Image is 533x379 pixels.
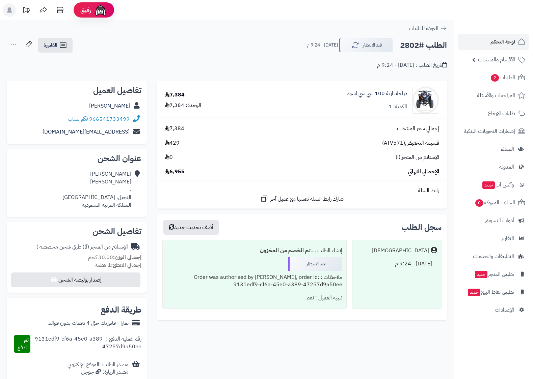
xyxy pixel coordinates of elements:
span: العودة للطلبات [409,24,438,32]
h2: عنوان الشحن [12,154,141,163]
h2: الطلب #2802 [400,38,447,52]
button: إصدار بوليصة الشحن [11,272,140,287]
a: شارك رابط السلة نفسها مع عميل آخر [260,195,344,203]
a: وآتس آبجديد [458,177,529,193]
a: المدونة [458,159,529,175]
span: الأقسام والمنتجات [478,55,515,64]
span: الفاتورة [44,41,57,49]
span: طلبات الإرجاع [488,109,515,118]
a: تحديثات المنصة [18,3,35,19]
span: 6,955 [165,168,185,176]
h3: سجل الطلب [401,223,442,231]
button: قيد الانتظار [339,38,393,52]
small: 30.00 كجم [88,253,141,261]
span: 0 [165,153,173,161]
span: لوحة التحكم [490,37,515,47]
span: رفيق [80,6,91,14]
span: 2 [491,74,499,82]
div: تاريخ الطلب : [DATE] - 9:24 م [377,61,447,69]
span: جديد [482,181,495,189]
button: أضف تحديث جديد [163,220,219,235]
a: واتساب [68,115,88,123]
img: w1-90x90.jpg [412,87,439,114]
span: ( طرق شحن مخصصة ) [36,243,84,251]
span: -429 [165,139,182,147]
span: الطلبات [490,73,515,82]
span: أدوات التسويق [485,216,514,225]
span: جديد [468,289,480,296]
span: الإجمالي النهائي [408,168,439,176]
div: تنبيه العميل : نعم [167,291,342,304]
div: قيد الانتظار [288,257,342,271]
span: العملاء [501,144,514,154]
a: 966541733499 [89,115,130,123]
h2: تفاصيل الشحن [12,227,141,235]
span: إجمالي سعر المنتجات [397,125,439,133]
div: تمارا - فاتورتك حتى 4 دفعات بدون فوائد [48,319,129,327]
span: السلات المتروكة [475,198,515,207]
div: [PERSON_NAME] [PERSON_NAME] ، النخيل، [GEOGRAPHIC_DATA] المملكة العربية السعودية [62,170,131,209]
a: [EMAIL_ADDRESS][DOMAIN_NAME] [43,128,130,136]
div: الإستلام من المتجر (ا) [36,243,128,251]
span: المدونة [499,162,514,172]
span: الإستلام من المتجر (ا) [396,153,439,161]
a: العملاء [458,141,529,157]
a: أدوات التسويق [458,212,529,229]
a: السلات المتروكة0 [458,195,529,211]
span: 0 [475,199,483,207]
div: رقم عملية الدفع : 9131edf9-cf6a-45e0-a389-47257d9a50ee [30,335,141,353]
span: تطبيق المتجر [474,269,514,279]
div: 7,384 [165,91,185,99]
img: logo-2.png [487,17,527,31]
span: التطبيقات والخدمات [473,252,514,261]
h2: طريقة الدفع [101,306,141,314]
div: مصدر الطلب :الموقع الإلكتروني [68,361,129,376]
div: [DATE] - 9:24 م [356,257,437,270]
a: التقارير [458,230,529,246]
a: العودة للطلبات [409,24,447,32]
span: وآتس آب [482,180,514,189]
a: دراجة نارية 100 سي سي اسود [347,90,407,97]
b: تم الخصم من المخزون [260,246,311,255]
span: التقارير [501,234,514,243]
a: [PERSON_NAME] [89,102,130,110]
div: ملاحظات : Order was authorised by [PERSON_NAME], order id: 9131edf9-cf6a-45e0-a389-47257d9a50ee [167,271,342,292]
span: قسيمة التخفيض(ATV571) [382,139,439,147]
span: إشعارات التحويلات البنكية [464,126,515,136]
span: تم الدفع [18,336,29,352]
div: رابط السلة [160,187,444,195]
a: الفاتورة [38,38,73,53]
div: الوحدة: 7,384 [165,101,201,109]
img: ai-face.png [94,3,107,17]
div: الكمية: 1 [389,103,407,111]
strong: إجمالي الوزن: [113,253,141,261]
span: تطبيق نقاط البيع [467,287,514,297]
a: إشعارات التحويلات البنكية [458,123,529,139]
small: 1 قطعة [95,261,141,269]
a: تطبيق نقاط البيعجديد [458,284,529,300]
h2: تفاصيل العميل [12,86,141,94]
span: شارك رابط السلة نفسها مع عميل آخر [270,195,344,203]
div: مصدر الزيارة: جوجل [68,368,129,376]
div: إنشاء الطلب .... [167,244,342,257]
span: جديد [475,271,487,278]
a: التطبيقات والخدمات [458,248,529,264]
div: [DEMOGRAPHIC_DATA] [372,247,429,255]
a: لوحة التحكم [458,34,529,50]
span: المراجعات والأسئلة [477,91,515,100]
a: الطلبات2 [458,69,529,86]
a: تطبيق المتجرجديد [458,266,529,282]
span: الإعدادات [495,305,514,315]
strong: إجمالي القطع: [111,261,141,269]
a: الإعدادات [458,302,529,318]
small: [DATE] - 9:24 م [307,42,338,49]
a: طلبات الإرجاع [458,105,529,121]
a: المراجعات والأسئلة [458,87,529,104]
span: 7,384 [165,125,184,133]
